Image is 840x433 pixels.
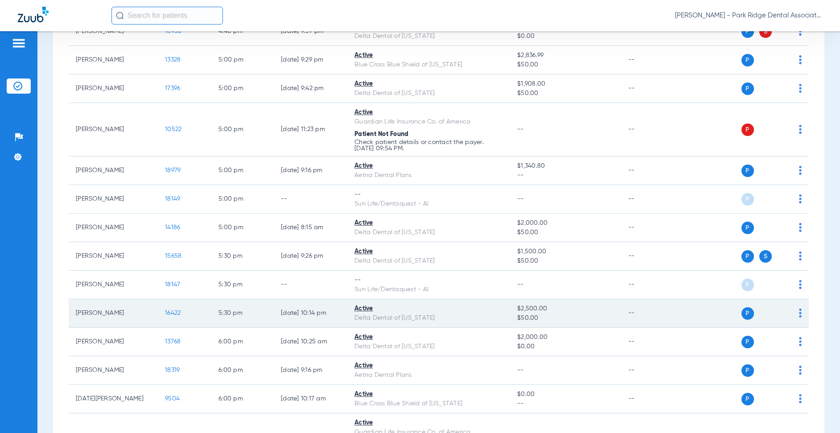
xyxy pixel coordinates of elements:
td: -- [621,328,681,356]
span: P [741,54,754,66]
div: Chat Widget [795,390,840,433]
td: 5:00 PM [211,214,274,242]
div: Delta Dental of [US_STATE] [354,256,503,266]
span: 18958 [165,28,181,34]
span: S [759,25,772,38]
td: [PERSON_NAME] [69,356,158,385]
img: group-dot-blue.svg [799,27,802,36]
td: -- [621,185,681,214]
div: Active [354,361,503,371]
td: -- [621,103,681,157]
td: [PERSON_NAME] [69,242,158,271]
div: Delta Dental of [US_STATE] [354,342,503,351]
td: 6:00 PM [211,328,274,356]
img: group-dot-blue.svg [799,280,802,289]
td: 6:00 PM [211,385,274,413]
span: 18147 [165,281,180,288]
span: P [741,25,754,38]
span: P [741,307,754,320]
td: -- [621,242,681,271]
img: Zuub Logo [18,7,49,22]
div: Active [354,108,503,117]
div: Sun Life/Dentaquest - AI [354,199,503,209]
img: group-dot-blue.svg [799,252,802,260]
div: Aetna Dental Plans [354,371,503,380]
td: -- [621,46,681,74]
img: group-dot-blue.svg [799,166,802,175]
td: [DATE] 10:17 AM [274,385,347,413]
span: $2,000.00 [517,333,614,342]
td: -- [621,17,681,46]
td: [PERSON_NAME] [69,185,158,214]
td: 5:00 PM [211,157,274,185]
span: $1,500.00 [517,247,614,256]
div: Delta Dental of [US_STATE] [354,89,503,98]
span: $50.00 [517,60,614,70]
td: 4:40 PM [211,17,274,46]
div: Active [354,51,503,60]
span: -- [517,196,524,202]
span: $2,500.00 [517,304,614,313]
td: -- [274,185,347,214]
td: 6:00 PM [211,356,274,385]
span: P [741,222,754,234]
img: group-dot-blue.svg [799,194,802,203]
span: -- [517,399,614,408]
span: P [741,364,754,377]
td: -- [621,356,681,385]
td: -- [621,214,681,242]
td: [DATE] 9:16 PM [274,157,347,185]
img: group-dot-blue.svg [799,55,802,64]
span: P [741,279,754,291]
span: 17396 [165,85,180,91]
div: Aetna Dental Plans [354,171,503,180]
input: Search for patients [111,7,223,25]
span: P [741,165,754,177]
span: 18319 [165,367,180,373]
div: Delta Dental of [US_STATE] [354,228,503,237]
td: -- [621,385,681,413]
div: Blue Cross Blue Shield of [US_STATE] [354,60,503,70]
span: P [741,82,754,95]
span: P [741,336,754,348]
td: -- [274,271,347,299]
span: 9504 [165,396,180,402]
div: Delta Dental of [US_STATE] [354,32,503,41]
div: Blue Cross Blue Shield of [US_STATE] [354,399,503,408]
span: P [741,393,754,405]
td: [DATE] 9:57 PM [274,17,347,46]
td: [DATE] 10:14 PM [274,299,347,328]
span: 10522 [165,126,181,132]
td: [PERSON_NAME] [69,328,158,356]
img: Search Icon [116,12,124,20]
span: 13328 [165,57,181,63]
span: -- [517,126,524,132]
span: $0.00 [517,342,614,351]
div: -- [354,276,503,285]
span: 14186 [165,224,180,231]
td: [DATE] 11:23 PM [274,103,347,157]
td: -- [621,271,681,299]
td: [DATE] 9:42 PM [274,74,347,103]
span: $0.00 [517,390,614,399]
span: 18149 [165,196,180,202]
td: -- [621,74,681,103]
span: 13768 [165,338,181,345]
td: [PERSON_NAME] [69,214,158,242]
td: [DATE][PERSON_NAME] [69,385,158,413]
span: 16422 [165,310,181,316]
td: 5:00 PM [211,74,274,103]
div: Active [354,333,503,342]
td: [PERSON_NAME] [69,299,158,328]
td: -- [621,157,681,185]
p: Check patient details or contact the payer. [DATE] 09:54 PM. [354,139,503,152]
td: [PERSON_NAME] [69,103,158,157]
span: -- [517,367,524,373]
div: Delta Dental of [US_STATE] [354,313,503,323]
td: [PERSON_NAME] [69,271,158,299]
td: 5:30 PM [211,271,274,299]
td: [PERSON_NAME] [69,74,158,103]
div: Active [354,219,503,228]
td: -- [621,299,681,328]
div: Active [354,418,503,428]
